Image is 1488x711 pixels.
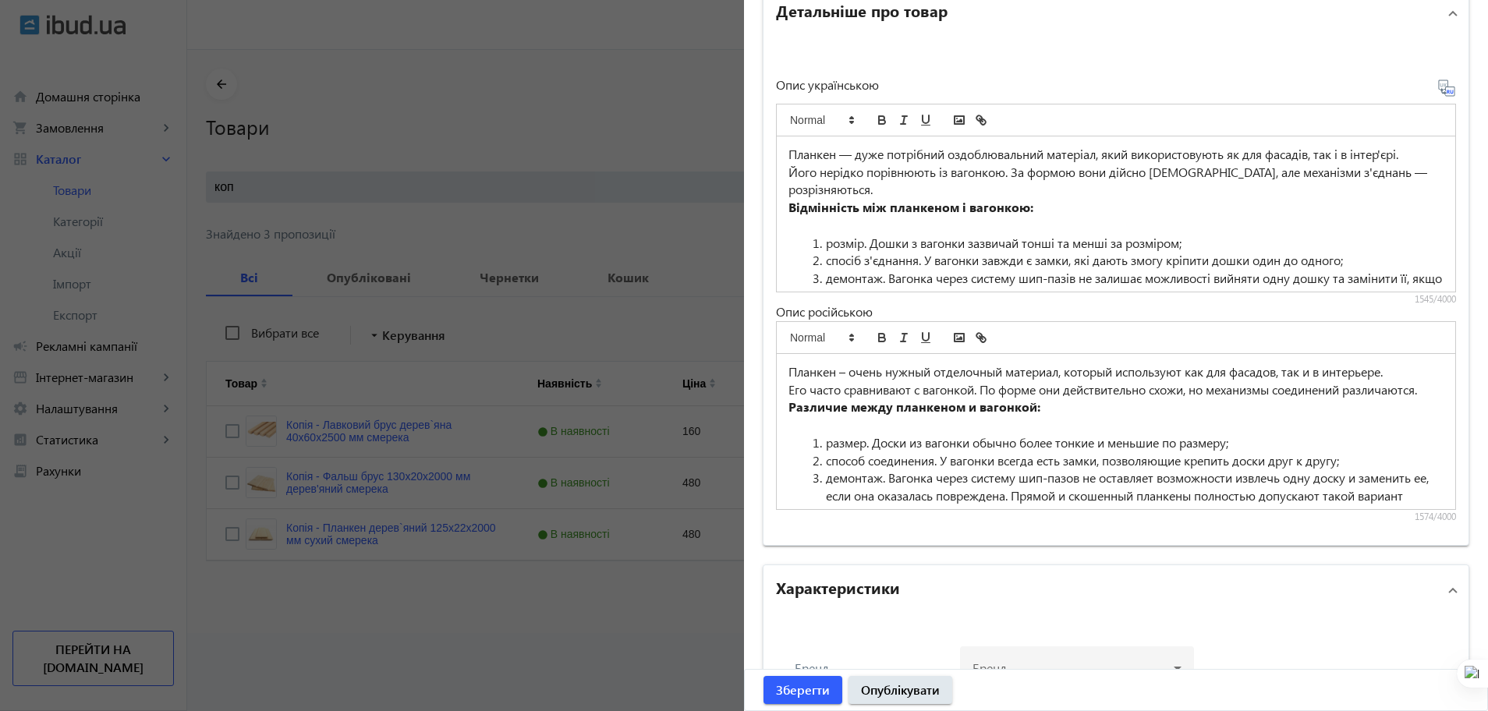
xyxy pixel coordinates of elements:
button: underline [915,111,937,129]
li: спосіб з'єднання. У вагонки завжди є замки, які дають змогу кріпити дошки один до одного; [807,252,1444,270]
strong: Відмінність між планкеном і вагонкою: [788,199,1033,215]
li: демонтаж. Вагонка через систему шип-пазів не залишає можливості вийняти одну дошку та замінити її... [807,270,1444,305]
button: image [948,111,970,129]
span: Опис українською [776,76,879,93]
button: italic [893,328,915,347]
p: Планкен – очень нужный отделочный материал, который используют как для фасадов, так и в интерьере. [788,363,1444,381]
svg-icon: Перекласти на рос. [1437,79,1456,97]
button: link [970,111,992,129]
span: Опис російською [776,303,873,320]
button: image [948,328,970,347]
li: способ соединения. У вагонки всегда есть замки, позволяющие крепить доски друг к другу; [807,452,1444,470]
li: размер. Доски из вагонки обычно более тонкие и меньшие по размеру; [807,434,1444,452]
strong: Различие между планкеном и вагонкой: [788,398,1040,415]
button: underline [915,328,937,347]
button: link [970,328,992,347]
p: Його нерідко порівнюють із вагонкою. За формою вони дійсно [DEMOGRAPHIC_DATA], але механізми з'єд... [788,164,1444,199]
button: bold [871,111,893,129]
li: розмір. Дошки з вагонки зазвичай тонші та менші за розміром; [807,235,1444,253]
div: 1574/4000 [776,511,1456,523]
p: Его часто сравнивают с вагонкой. По форме они действительно схожи, но механизмы соединений различ... [788,381,1444,399]
mat-expansion-panel-header: Характеристики [763,565,1469,615]
li: демонтаж. Вагонка через систему шип-пазов не оставляет возможности извлечь одну доску и заменить ... [807,469,1444,522]
button: bold [871,328,893,347]
h2: Характеристики [776,576,900,598]
div: 1545/4000 [776,293,1456,306]
button: italic [893,111,915,129]
p: Планкен — дуже потрібний оздоблювальний матеріал, який використовують як для фасадів, так і в інт... [788,146,1444,164]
